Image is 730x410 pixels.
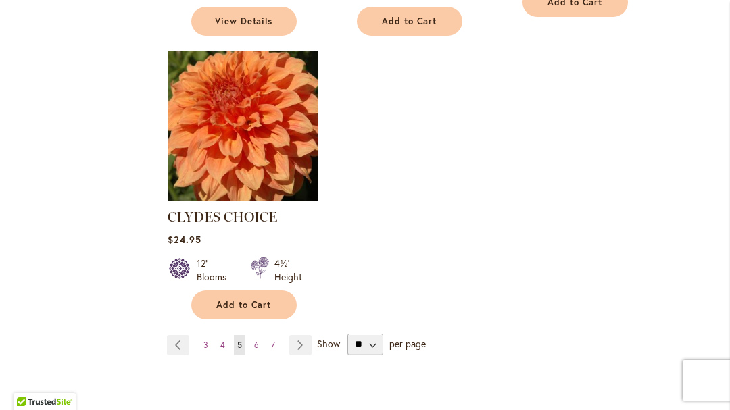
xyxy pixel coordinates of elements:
span: 6 [254,340,259,350]
span: $24.95 [168,233,201,246]
button: Add to Cart [191,290,297,319]
a: CLYDES CHOICE [168,209,277,225]
a: 3 [200,335,212,355]
div: 12" Blooms [197,257,235,284]
a: View Details [191,7,297,36]
iframe: Launch Accessibility Center [10,362,48,400]
span: Add to Cart [216,299,272,311]
span: Show [317,336,340,349]
span: 4 [220,340,225,350]
a: Clyde's Choice [168,191,318,204]
a: 4 [217,335,228,355]
a: 6 [251,335,262,355]
span: 5 [237,340,242,350]
span: 7 [271,340,275,350]
button: Add to Cart [357,7,462,36]
a: 7 [268,335,278,355]
img: Clyde's Choice [168,51,318,201]
span: View Details [215,16,273,27]
span: per page [389,336,426,349]
span: 3 [203,340,208,350]
span: Add to Cart [382,16,437,27]
div: 4½' Height [274,257,302,284]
